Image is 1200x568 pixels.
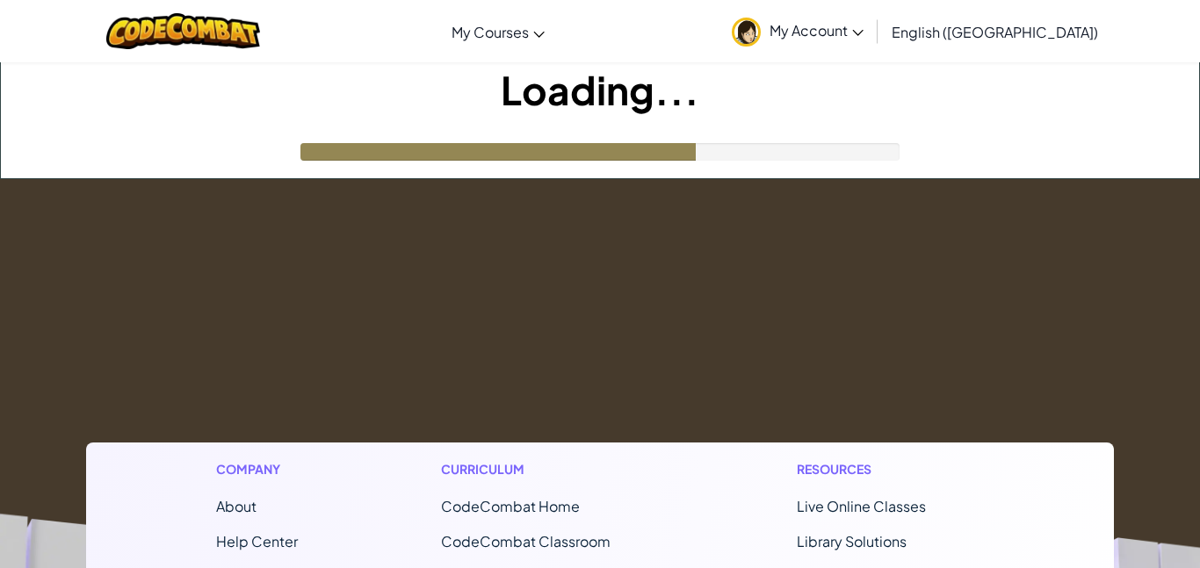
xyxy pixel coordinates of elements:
span: CodeCombat Home [441,497,580,515]
a: About [216,497,257,515]
span: My Account [770,21,864,40]
a: My Courses [443,8,553,55]
span: English ([GEOGRAPHIC_DATA]) [892,23,1098,41]
h1: Loading... [1,62,1199,117]
span: My Courses [452,23,529,41]
h1: Company [216,460,298,478]
a: My Account [723,4,872,59]
img: CodeCombat logo [106,13,260,49]
a: Help Center [216,532,298,550]
a: CodeCombat Classroom [441,532,611,550]
h1: Resources [797,460,984,478]
a: Library Solutions [797,532,907,550]
a: Live Online Classes [797,497,926,515]
h1: Curriculum [441,460,654,478]
a: English ([GEOGRAPHIC_DATA]) [883,8,1107,55]
img: avatar [732,18,761,47]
